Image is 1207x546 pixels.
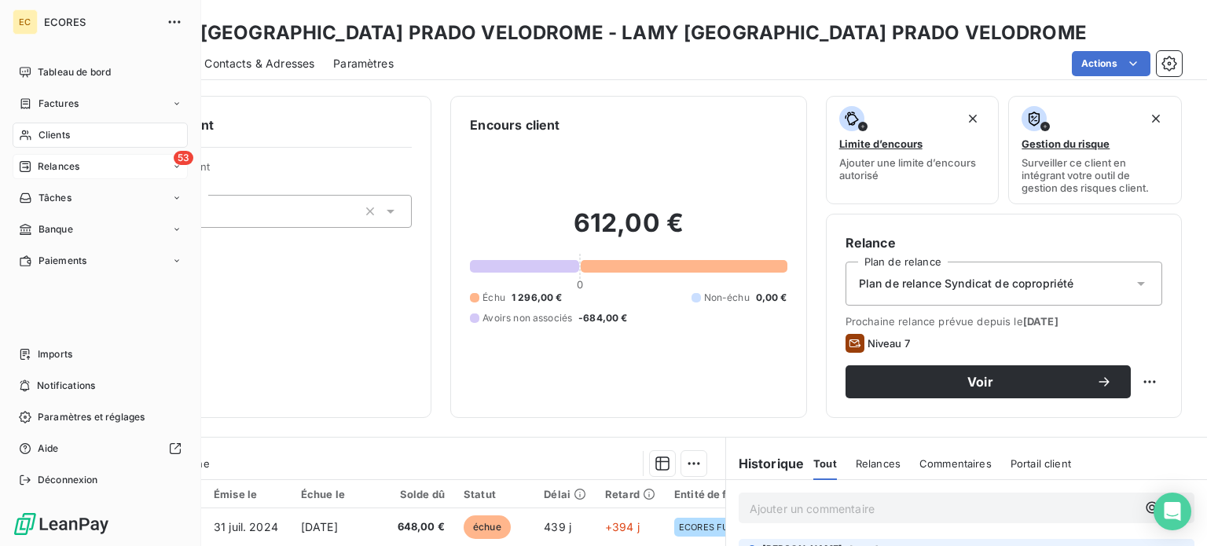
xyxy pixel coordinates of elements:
[1011,457,1071,470] span: Portail client
[544,488,586,500] div: Délai
[37,379,95,393] span: Notifications
[333,56,394,71] span: Paramètres
[482,311,572,325] span: Avoirs non associés
[1022,137,1110,150] span: Gestion du risque
[839,137,923,150] span: Limite d’encours
[13,9,38,35] div: EC
[39,97,79,111] span: Factures
[38,347,72,361] span: Imports
[605,520,640,533] span: +394 j
[470,207,787,255] h2: 612,00 €
[1008,96,1182,204] button: Gestion du risqueSurveiller ce client en intégrant votre outil de gestion des risques client.
[393,488,445,500] div: Solde dû
[44,16,157,28] span: ECORES
[826,96,1000,204] button: Limite d’encoursAjouter une limite d’encours autorisé
[704,291,750,305] span: Non-échu
[470,115,559,134] h6: Encours client
[482,291,505,305] span: Échu
[38,65,111,79] span: Tableau de bord
[13,511,110,537] img: Logo LeanPay
[214,488,282,500] div: Émise le
[813,457,837,470] span: Tout
[577,278,583,291] span: 0
[726,454,805,473] h6: Historique
[174,151,193,165] span: 53
[1072,51,1150,76] button: Actions
[679,522,743,532] span: ECORES FUITE
[39,222,73,236] span: Banque
[38,159,79,174] span: Relances
[38,442,59,456] span: Aide
[1022,156,1168,194] span: Surveiller ce client en intégrant votre outil de gestion des risques client.
[605,488,655,500] div: Retard
[846,315,1162,328] span: Prochaine relance prévue depuis le
[544,520,571,533] span: 439 j
[839,156,986,181] span: Ajouter une limite d’encours autorisé
[756,291,787,305] span: 0,00 €
[214,520,278,533] span: 31 juil. 2024
[464,488,525,500] div: Statut
[39,254,86,268] span: Paiements
[846,233,1162,252] h6: Relance
[38,473,98,487] span: Déconnexion
[204,56,314,71] span: Contacts & Adresses
[127,160,412,182] span: Propriétés Client
[38,410,145,424] span: Paramètres et réglages
[13,436,188,461] a: Aide
[95,115,412,134] h6: Informations client
[578,311,627,325] span: -684,00 €
[846,365,1131,398] button: Voir
[864,376,1096,388] span: Voir
[301,488,374,500] div: Échue le
[919,457,992,470] span: Commentaires
[464,515,511,539] span: échue
[868,337,910,350] span: Niveau 7
[512,291,563,305] span: 1 296,00 €
[393,519,445,535] span: 648,00 €
[301,520,338,533] span: [DATE]
[138,19,1087,47] h3: LAMY [GEOGRAPHIC_DATA] PRADO VELODROME - LAMY [GEOGRAPHIC_DATA] PRADO VELODROME
[674,488,780,500] div: Entité de facturation
[859,276,1074,291] span: Plan de relance Syndicat de copropriété
[39,128,70,142] span: Clients
[1023,315,1058,328] span: [DATE]
[856,457,901,470] span: Relances
[1154,493,1191,530] div: Open Intercom Messenger
[39,191,72,205] span: Tâches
